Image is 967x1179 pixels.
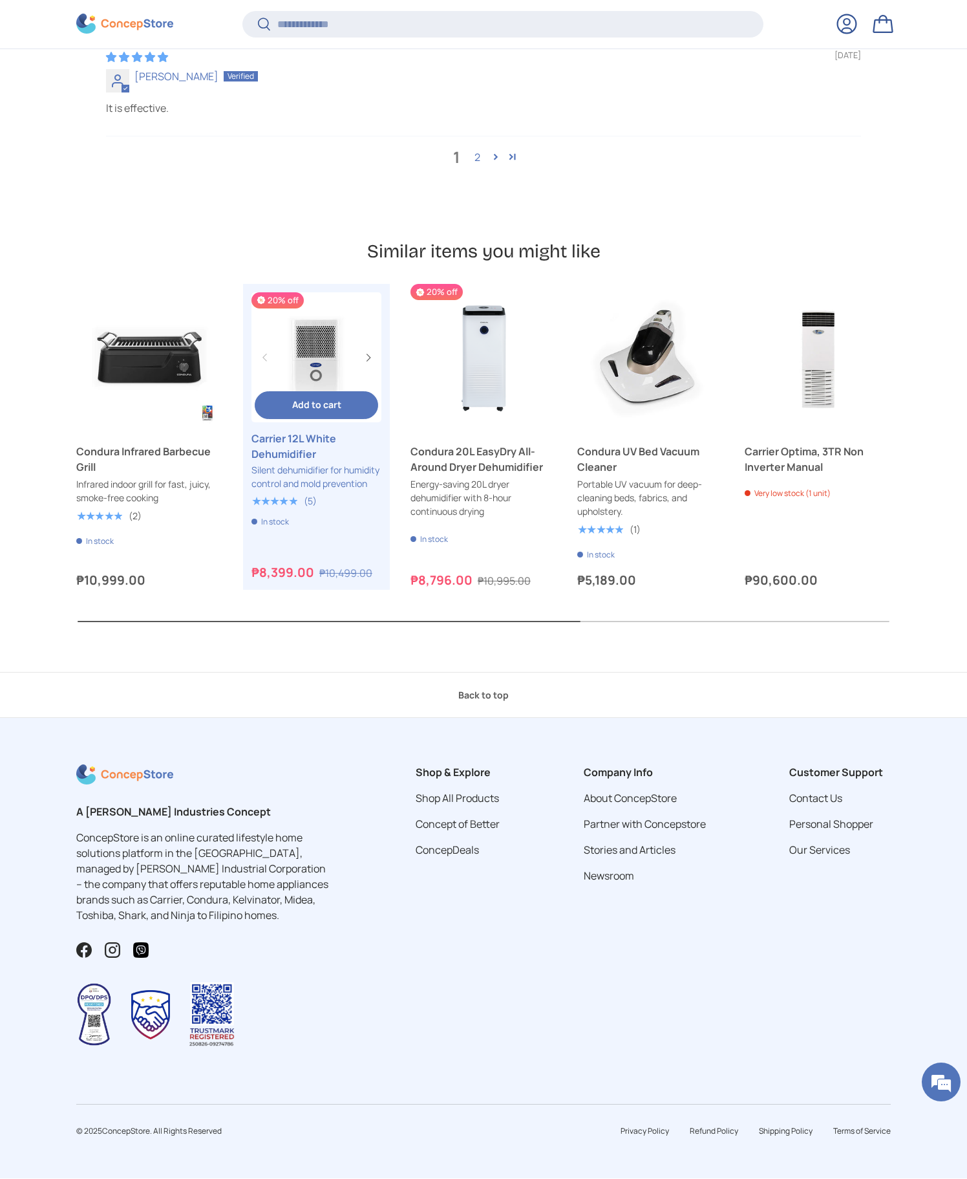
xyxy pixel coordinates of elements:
[251,292,381,422] a: Carrier 12L White Dehumidifier
[789,791,842,805] a: Contact Us
[690,1125,738,1136] a: Refund Policy
[584,791,677,805] a: About ConcepStore
[76,444,222,475] a: Condura Infrared Barbecue Grill
[745,284,891,430] a: Carrier Optima, 3TR Non Inverter Manual
[410,284,557,430] a: Condura 20L EasyDry All-Around Dryer Dehumidifier
[789,843,850,857] a: Our Services
[251,431,381,462] a: Carrier 12L White Dehumidifier
[189,398,235,416] em: Submit
[189,982,235,1048] img: Trustmark QR
[621,1125,669,1136] a: Privacy Policy
[106,101,861,115] p: It is effective.
[76,982,112,1046] img: Data Privacy Seal
[27,163,226,294] span: We are offline. Please leave us a message.
[76,14,173,34] img: ConcepStore
[134,69,218,83] span: [PERSON_NAME]
[76,1125,222,1136] span: © 2025 . All Rights Reserved
[504,148,521,165] a: Page 2
[584,869,634,883] a: Newsroom
[833,1125,891,1136] a: Terms of Service
[577,444,723,475] a: Condura UV Bed Vacuum Cleaner
[745,444,891,475] a: Carrier Optima, 3TR Non Inverter Manual
[416,791,499,805] a: Shop All Products
[76,284,222,430] a: Condura Infrared Barbecue Grill
[251,292,304,308] span: 20% off
[102,1125,150,1136] a: ConcepStore
[467,149,487,165] a: Page 2
[6,353,246,398] textarea: Type your message and click 'Submit'
[416,817,500,831] a: Concept of Better
[834,50,861,61] span: [DATE]
[789,817,873,831] a: Personal Shopper
[76,239,891,263] h2: Similar items you might like
[106,50,168,64] span: 5 star review
[410,284,463,300] span: 20% off
[292,398,341,411] span: Add to cart
[76,804,332,819] h2: A [PERSON_NAME] Industries Concept
[577,284,723,430] a: Condura UV Bed Vacuum Cleaner
[584,843,675,857] a: Stories and Articles
[759,1125,813,1136] a: Shipping Policy
[487,148,504,165] a: Page 2
[67,72,217,89] div: Leave a message
[131,990,170,1039] img: Trustmark Seal
[410,444,557,475] a: Condura 20L EasyDry All-Around Dryer Dehumidifier
[76,830,332,923] p: ConcepStore is an online curated lifestyle home solutions platform in the [GEOGRAPHIC_DATA], mana...
[416,843,479,857] a: ConcepDeals
[584,817,706,831] a: Partner with Concepstore
[255,391,378,419] button: Add to cart
[212,6,243,38] div: Minimize live chat window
